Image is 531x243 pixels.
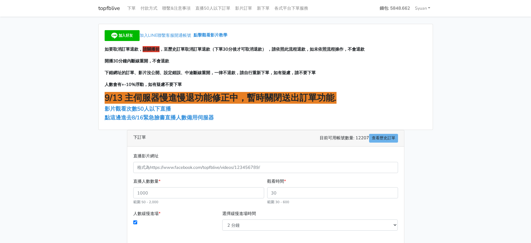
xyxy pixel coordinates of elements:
label: 人數緩慢進場 [133,210,160,217]
a: 點擊觀看影片教學 [194,32,227,38]
a: 影片觀看次數 [105,105,137,112]
a: 50人以下直播 [137,105,172,112]
span: 請關播前 [143,46,160,52]
a: Syuan [412,2,433,14]
a: 查看歷史訂單 [369,134,398,143]
a: 下單 [125,2,138,14]
a: 直播50人以下訂單 [193,2,233,14]
span: 加入LINE聯繫客服開通帳號 [140,32,191,38]
input: 30 [267,187,398,198]
span: 目前可用帳號數量: 12207 [320,134,398,143]
span: 下錯網址的訂單、影片沒公開、設定錯誤、中途斷線重開，一律不退款，請自行重新下單，如有疑慮，請不要下單 [105,70,316,76]
span: 開播30分鐘內斷線重開，不會退款 [105,58,169,64]
label: 觀看時間 [267,178,286,185]
span: 9/13 主伺服器慢進慢退功能修正中，暫時關閉送出訂單功能. [105,92,337,104]
a: 聯繫&注意事項 [160,2,193,14]
label: 選擇緩慢進場時間 [222,210,256,217]
small: 範圍 50 - 2,000 [133,200,158,204]
input: 格式為https://www.facebook.com/topfblive/videos/123456789/ [133,162,398,173]
a: 點這邊進去8/16緊急臉書直播人數備用伺服器 [105,114,214,121]
a: 錢包: 5848.662 [377,2,412,14]
small: 範圍 30 - 600 [267,200,289,204]
strong: 錢包: 5848.662 [380,5,410,11]
img: 加入好友 [105,30,140,41]
span: ，至歷史訂單取消訂單退款（下單30分後才可取消退款） ，請依照此流程退款，如未依照流程操作，不會退款 [160,46,365,52]
div: 下訂單 [127,130,404,147]
span: 人數會有+-10%浮動，如有疑慮不要下單 [105,81,182,87]
a: topfblive [98,2,120,14]
a: 新下單 [254,2,272,14]
a: 付款方式 [138,2,160,14]
label: 直播影片網址 [133,153,159,159]
span: 50人以下直播 [137,105,171,112]
a: 加入LINE聯繫客服開通帳號 [105,32,194,38]
span: 如要取消訂單退款， [105,46,143,52]
a: 影片訂單 [233,2,254,14]
a: 各式平台下單服務 [272,2,311,14]
label: 直播人數數量 [133,178,160,185]
input: 1000 [133,187,264,198]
